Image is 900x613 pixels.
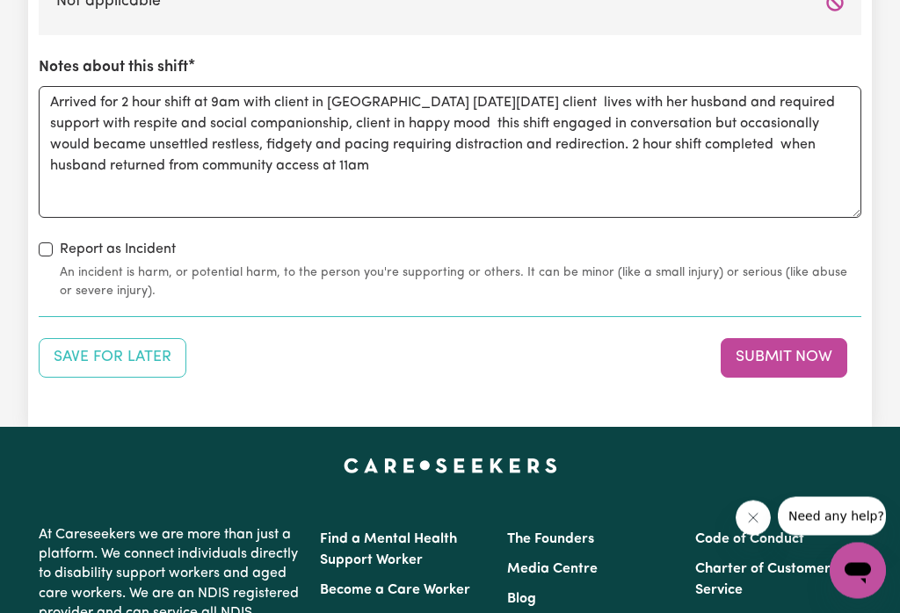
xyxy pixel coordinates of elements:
[507,533,594,547] a: The Founders
[60,264,861,301] small: An incident is harm, or potential harm, to the person you're supporting or others. It can be mino...
[778,497,886,536] iframe: Message from company
[507,593,536,607] a: Blog
[721,339,847,378] button: Submit your job report
[39,57,188,80] label: Notes about this shift
[320,533,457,568] a: Find a Mental Health Support Worker
[830,543,886,599] iframe: Button to launch messaging window
[60,240,176,261] label: Report as Incident
[344,459,557,473] a: Careseekers home page
[736,501,771,536] iframe: Close message
[39,87,861,219] textarea: Arrived for 2 hour shift at 9am with client in [GEOGRAPHIC_DATA] [DATE][DATE] client lives with h...
[695,533,804,547] a: Code of Conduct
[695,563,831,598] a: Charter of Customer Service
[320,584,470,598] a: Become a Care Worker
[507,563,598,577] a: Media Centre
[39,339,186,378] button: Save your job report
